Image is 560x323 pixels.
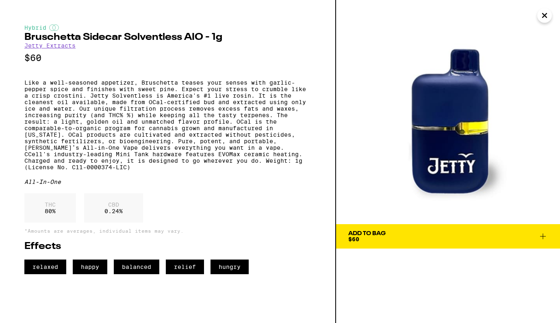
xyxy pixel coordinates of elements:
h2: Effects [24,242,311,251]
span: relaxed [24,260,66,274]
p: THC [45,201,56,208]
span: balanced [114,260,159,274]
h2: Bruschetta Sidecar Solventless AIO - 1g [24,33,311,42]
p: Like a well-seasoned appetizer, Bruschetta teases your senses with garlic-pepper spice and finish... [24,79,311,170]
div: 0.24 % [84,193,143,223]
button: Add To Bag$60 [336,224,560,249]
span: Hi. Need any help? [5,6,59,12]
div: All-In-One [24,179,311,185]
p: $60 [24,53,311,63]
div: Hybrid [24,24,311,31]
a: Jetty Extracts [24,42,76,49]
div: 80 % [24,193,76,223]
span: hungry [211,260,249,274]
span: $60 [348,236,359,242]
p: CBD [104,201,123,208]
p: *Amounts are averages, individual items may vary. [24,228,311,234]
div: Add To Bag [348,231,386,236]
span: relief [166,260,204,274]
img: hybridColor.svg [49,24,59,31]
span: happy [73,260,107,274]
button: Close [537,8,552,23]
